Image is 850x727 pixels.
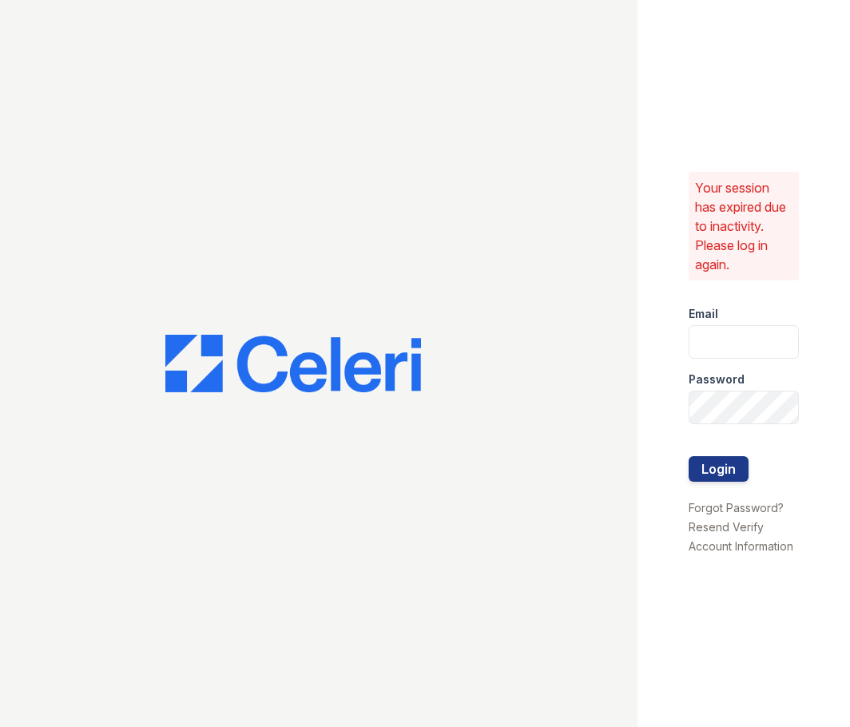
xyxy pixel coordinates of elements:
label: Email [689,306,718,322]
a: Forgot Password? [689,501,784,514]
button: Login [689,456,749,482]
a: Resend Verify Account Information [689,520,793,553]
img: CE_Logo_Blue-a8612792a0a2168367f1c8372b55b34899dd931a85d93a1a3d3e32e68fde9ad4.png [165,335,421,392]
p: Your session has expired due to inactivity. Please log in again. [695,178,792,274]
label: Password [689,371,745,387]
